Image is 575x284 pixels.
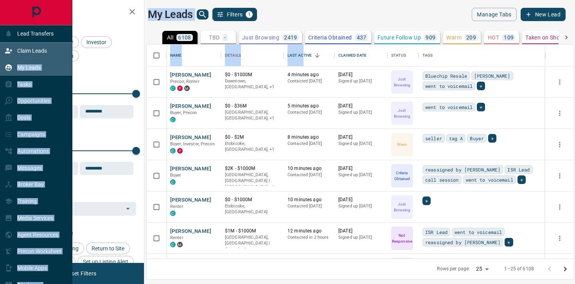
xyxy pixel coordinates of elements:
[209,35,219,40] p: TBD
[377,35,421,40] p: Future Follow Up
[80,259,131,265] span: Set up Listing Alert
[170,211,176,216] div: condos.ca
[287,165,331,172] p: 10 minutes ago
[170,179,176,185] div: condos.ca
[170,79,199,84] span: Precon, Renter
[338,141,383,147] p: Signed up [DATE]
[225,172,280,190] p: Toronto
[225,196,280,203] p: $0 - $1000M
[338,165,383,172] p: [DATE]
[525,35,575,40] p: Taken on Showings
[225,134,280,141] p: $0 - $2M
[170,110,197,115] span: Buyer, Precon
[225,78,280,90] p: Toronto
[308,35,352,40] p: Criteria Obtained
[148,8,193,21] h1: My Leads
[422,196,431,205] div: +
[170,173,181,178] span: Buyer
[287,71,331,78] p: 4 minutes ago
[197,9,208,20] button: search button
[357,35,367,40] p: 437
[122,203,133,214] button: Open
[521,8,566,21] button: New Lead
[170,71,211,79] button: [PERSON_NAME]
[480,82,482,90] span: +
[225,141,280,153] p: Toronto
[178,35,191,40] p: 6108
[89,245,127,252] span: Return to Site
[221,45,284,66] div: Details
[212,8,257,21] button: Filters1
[338,234,383,241] p: Signed up [DATE]
[557,261,573,277] button: Go to next page
[488,134,496,143] div: +
[312,50,323,61] button: Sort
[455,228,502,236] span: went to voicemail
[170,141,215,146] span: Buyer, Investor, Precon
[488,35,499,40] p: HOT
[287,234,331,241] p: Contacted in 2 hours
[504,35,514,40] p: 109
[425,197,428,205] span: +
[338,228,383,234] p: [DATE]
[225,71,280,78] p: $0 - $1000M
[287,203,331,209] p: Contacted [DATE]
[287,45,312,66] div: Last Active
[397,141,407,147] p: Warm
[474,72,510,80] span: [PERSON_NAME]
[170,235,183,240] span: Renter
[177,86,183,91] div: property.ca
[170,148,176,154] div: condos.ca
[437,266,470,272] p: Rows per page:
[225,234,280,253] p: Toronto
[338,71,383,78] p: [DATE]
[446,35,462,40] p: Warm
[425,228,447,236] span: ISR Lead
[287,228,331,234] p: 12 minutes ago
[392,76,412,88] p: Just Browsing
[472,8,516,21] button: Manage Tabs
[466,35,476,40] p: 209
[170,196,211,204] button: [PERSON_NAME]
[392,107,412,119] p: Just Browsing
[170,204,183,209] span: Renter
[449,134,463,142] span: tag A
[477,82,485,90] div: +
[225,228,280,234] p: $1M - $1000M
[338,203,383,209] p: Signed up [DATE]
[554,139,566,150] button: more
[554,107,566,119] button: more
[422,45,433,66] div: Tags
[517,175,526,184] div: +
[170,45,182,66] div: Name
[77,256,134,268] div: Set up Listing Alert
[170,228,211,235] button: [PERSON_NAME]
[391,45,406,66] div: Status
[338,103,383,109] p: [DATE]
[287,172,331,178] p: Contacted [DATE]
[184,86,190,91] div: mrloft.ca
[225,165,280,172] p: $2K - $1000M
[520,176,523,184] span: +
[167,35,173,40] p: All
[554,170,566,182] button: more
[392,201,412,213] p: Just Browsing
[225,203,280,215] p: Etobicoke, [GEOGRAPHIC_DATA]
[419,45,545,66] div: Tags
[504,266,534,272] p: 1–25 of 6108
[225,45,241,66] div: Details
[86,243,130,254] div: Return to Site
[284,35,297,40] p: 2419
[287,78,331,84] p: Contacted [DATE]
[554,76,566,88] button: more
[338,196,383,203] p: [DATE]
[392,232,412,244] p: Not Responsive
[25,8,136,17] h2: Filters
[554,201,566,213] button: more
[287,134,331,141] p: 8 minutes ago
[170,117,176,122] div: condos.ca
[287,141,331,147] p: Contacted [DATE]
[338,78,383,84] p: Signed up [DATE]
[466,176,513,184] span: went to voicemail
[426,35,435,40] p: 909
